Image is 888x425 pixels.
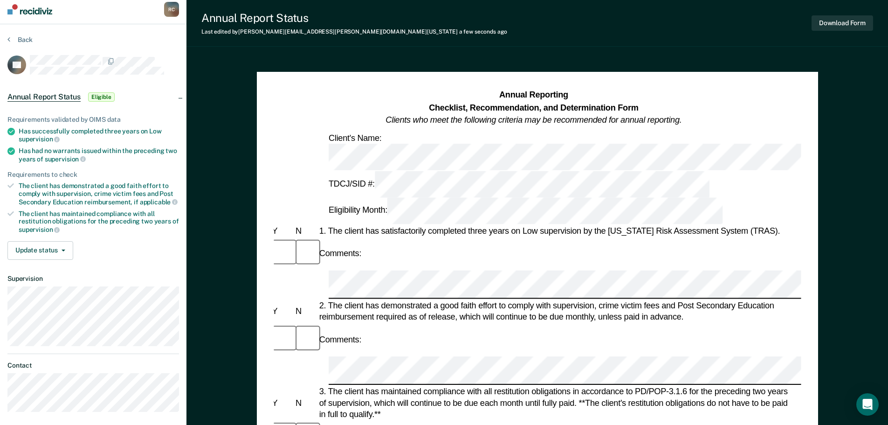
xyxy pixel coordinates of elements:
em: Clients who meet the following criteria may be recommended for annual reporting. [385,115,681,125]
strong: Annual Reporting [499,90,568,99]
span: supervision [19,135,60,143]
div: TDCJ/SID #: [326,171,711,198]
dt: Contact [7,362,179,369]
span: supervision [19,226,60,233]
div: Last edited by [PERSON_NAME][EMAIL_ADDRESS][PERSON_NAME][DOMAIN_NAME][US_STATE] [201,28,507,35]
span: supervision [45,155,86,163]
div: Requirements validated by OIMS data [7,116,179,124]
div: N [294,225,317,237]
span: a few seconds ago [459,28,507,35]
div: N [294,397,317,408]
div: 2. The client has demonstrated a good faith effort to comply with supervision, crime victim fees ... [317,300,797,323]
span: applicable [140,198,178,206]
div: The client has demonstrated a good faith effort to comply with supervision, crime victim fees and... [19,182,179,206]
img: Recidiviz [7,4,52,14]
button: Update status [7,241,73,260]
div: Y [270,225,294,237]
button: Back [7,35,33,44]
div: Open Intercom Messenger [856,393,879,416]
span: Annual Report Status [7,92,81,102]
div: Y [270,306,294,317]
div: Y [270,397,294,408]
div: 3. The client has maintained compliance with all restitution obligations in accordance to PD/POP-... [317,386,797,420]
strong: Checklist, Recommendation, and Determination Form [429,103,638,112]
dt: Supervision [7,275,179,283]
div: The client has maintained compliance with all restitution obligations for the preceding two years of [19,210,179,234]
button: RC [164,2,179,17]
span: Eligible [88,92,115,102]
div: Eligibility Month: [326,198,724,224]
div: Annual Report Status [201,11,507,25]
div: Has successfully completed three years on Low [19,127,179,143]
div: R C [164,2,179,17]
div: 1. The client has satisfactorily completed three years on Low supervision by the [US_STATE] Risk ... [317,225,797,237]
div: Comments: [317,334,363,345]
div: Requirements to check [7,171,179,179]
div: Comments: [317,248,363,259]
button: Download Form [812,15,873,31]
div: N [294,306,317,317]
div: Has had no warrants issued within the preceding two years of [19,147,179,163]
